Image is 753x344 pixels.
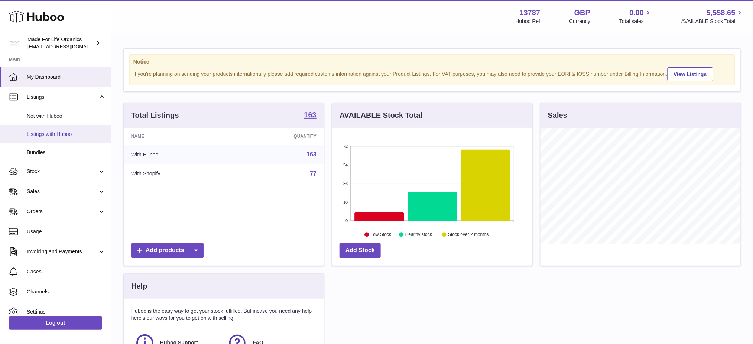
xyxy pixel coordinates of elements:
[27,268,106,275] span: Cases
[619,18,652,25] span: Total sales
[520,8,541,18] strong: 13787
[27,113,106,120] span: Not with Huboo
[681,8,744,25] a: 5,558.65 AVAILABLE Stock Total
[27,188,98,195] span: Sales
[9,38,20,49] img: internalAdmin-13787@internal.huboo.com
[27,94,98,101] span: Listings
[619,8,652,25] a: 0.00 Total sales
[9,316,102,330] a: Log out
[707,8,736,18] span: 5,558.65
[27,208,98,215] span: Orders
[27,36,94,50] div: Made For Life Organics
[630,8,644,18] span: 0.00
[27,248,98,255] span: Invoicing and Payments
[27,228,106,235] span: Usage
[27,168,98,175] span: Stock
[574,8,590,18] strong: GBP
[27,288,106,295] span: Channels
[569,18,591,25] div: Currency
[27,43,109,49] span: [EMAIL_ADDRESS][DOMAIN_NAME]
[27,149,106,156] span: Bundles
[27,131,106,138] span: Listings with Huboo
[27,308,106,315] span: Settings
[27,74,106,81] span: My Dashboard
[681,18,744,25] span: AVAILABLE Stock Total
[516,18,541,25] div: Huboo Ref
